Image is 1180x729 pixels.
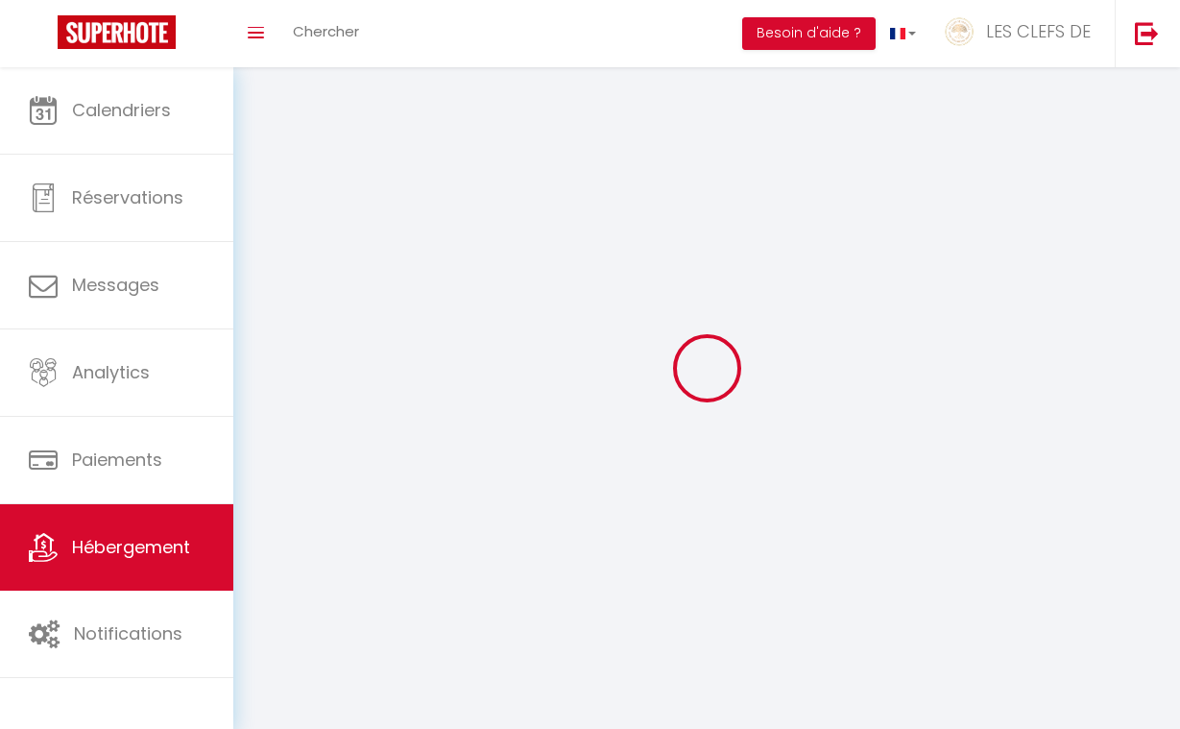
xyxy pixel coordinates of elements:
[74,621,182,645] span: Notifications
[72,535,190,559] span: Hébergement
[58,15,176,49] img: Super Booking
[986,19,1091,43] span: LES CLEFS DE
[72,185,183,209] span: Réservations
[1135,21,1159,45] img: logout
[945,17,974,46] img: ...
[72,273,159,297] span: Messages
[15,8,73,65] button: Ouvrir le widget de chat LiveChat
[742,17,876,50] button: Besoin d'aide ?
[72,98,171,122] span: Calendriers
[293,21,359,41] span: Chercher
[72,448,162,472] span: Paiements
[72,360,150,384] span: Analytics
